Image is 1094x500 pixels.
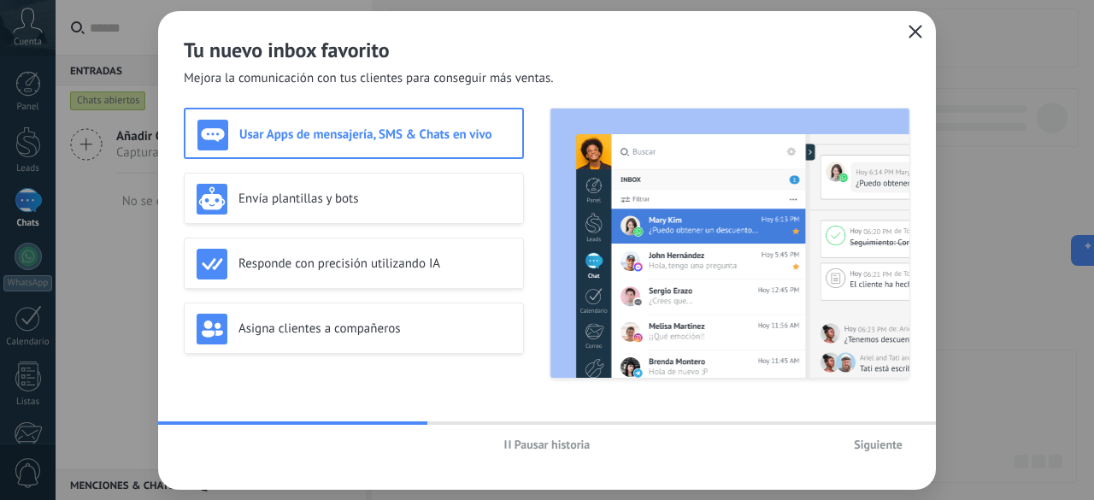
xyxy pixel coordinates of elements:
[515,438,591,450] span: Pausar historia
[184,37,910,63] h2: Tu nuevo inbox favorito
[238,321,511,337] h3: Asigna clientes a compañeros
[497,432,598,457] button: Pausar historia
[846,432,910,457] button: Siguiente
[239,126,510,143] h3: Usar Apps de mensajería, SMS & Chats en vivo
[238,191,511,207] h3: Envía plantillas y bots
[238,256,511,272] h3: Responde con precisión utilizando IA
[184,70,554,87] span: Mejora la comunicación con tus clientes para conseguir más ventas.
[854,438,903,450] span: Siguiente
